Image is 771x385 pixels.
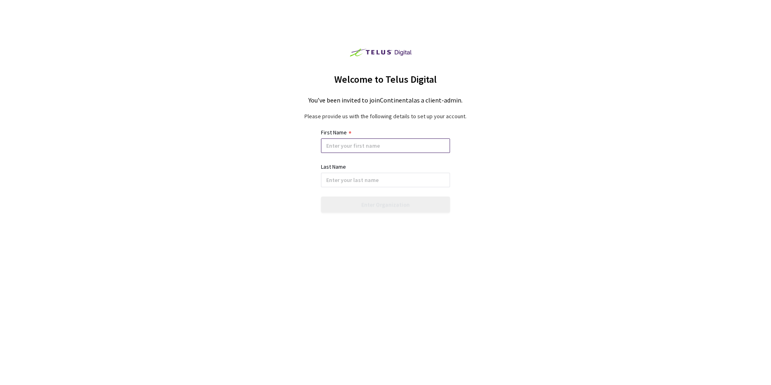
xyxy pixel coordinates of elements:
[321,162,346,171] div: Last Name
[321,128,347,137] div: First Name
[321,173,450,187] input: Enter your last name
[304,113,467,120] div: Please provide us with the following details to set up your account.
[335,44,425,61] img: Telus Digital Logo
[334,73,437,86] div: Welcome to Telus Digital
[308,96,463,105] div: You’ve been invited to join Continental as a client-admin .
[321,138,450,153] input: Enter your first name
[361,201,410,208] div: Enter Organization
